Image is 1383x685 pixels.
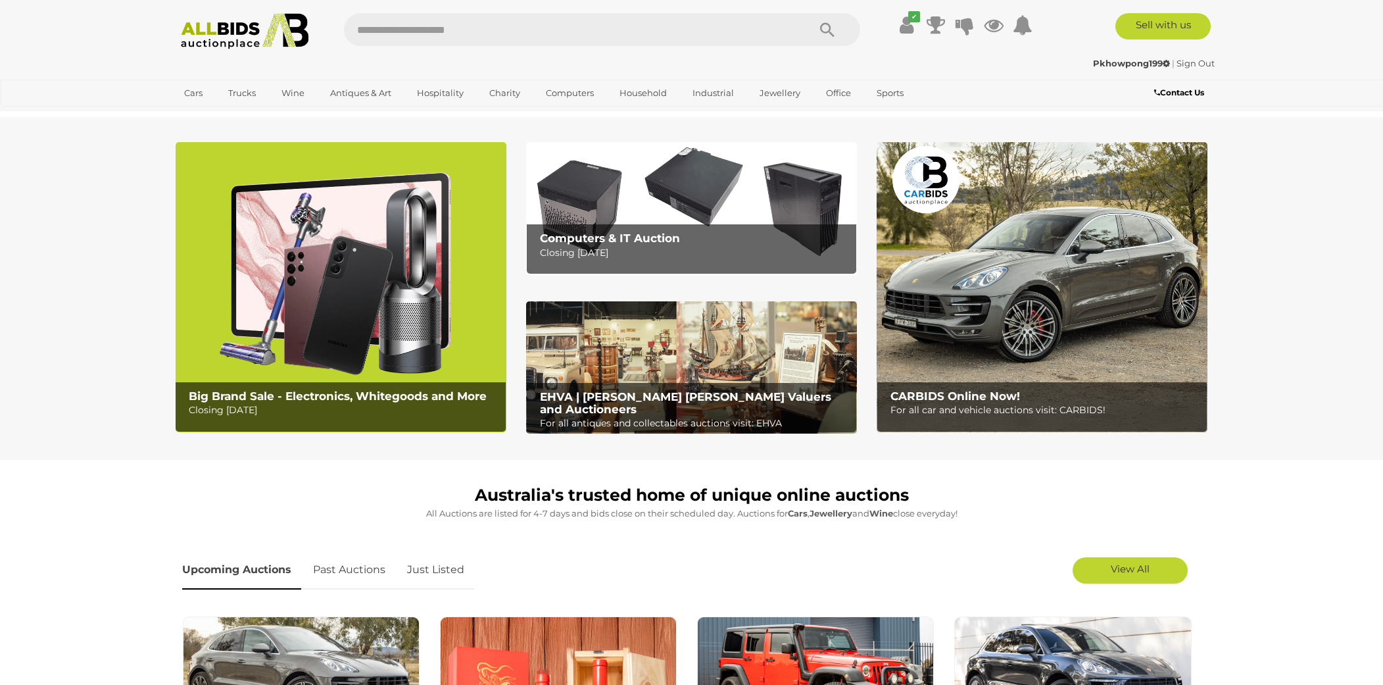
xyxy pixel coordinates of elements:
a: Household [611,82,675,104]
a: [GEOGRAPHIC_DATA] [176,104,286,126]
a: Upcoming Auctions [182,551,301,590]
p: All Auctions are listed for 4-7 days and bids close on their scheduled day. Auctions for , and cl... [182,506,1201,521]
img: CARBIDS Online Now! [877,142,1207,432]
p: Closing [DATE] [540,245,850,261]
a: Cars [176,82,211,104]
strong: Jewellery [810,508,852,519]
b: Computers & IT Auction [540,232,680,245]
a: Antiques & Art [322,82,400,104]
a: Pkhowpong199 [1093,58,1172,68]
span: | [1172,58,1175,68]
a: Computers [537,82,602,104]
a: EHVA | Evans Hastings Valuers and Auctioneers EHVA | [PERSON_NAME] [PERSON_NAME] Valuers and Auct... [526,301,857,434]
a: Sign Out [1177,58,1215,68]
a: Office [817,82,860,104]
p: For all car and vehicle auctions visit: CARBIDS! [890,402,1200,419]
a: Jewellery [751,82,809,104]
a: Industrial [684,82,742,104]
img: Computers & IT Auction [526,142,857,274]
b: EHVA | [PERSON_NAME] [PERSON_NAME] Valuers and Auctioneers [540,390,831,416]
a: Hospitality [408,82,472,104]
strong: Wine [869,508,893,519]
span: View All [1111,563,1150,575]
b: Big Brand Sale - Electronics, Whitegoods and More [189,390,487,403]
p: For all antiques and collectables auctions visit: EHVA [540,415,850,432]
img: Allbids.com.au [174,13,316,49]
img: Big Brand Sale - Electronics, Whitegoods and More [176,142,506,432]
i: ✔ [908,11,920,22]
strong: Cars [788,508,808,519]
a: Charity [481,82,529,104]
a: Computers & IT Auction Computers & IT Auction Closing [DATE] [526,142,857,274]
img: EHVA | Evans Hastings Valuers and Auctioneers [526,301,857,434]
a: Big Brand Sale - Electronics, Whitegoods and More Big Brand Sale - Electronics, Whitegoods and Mo... [176,142,506,432]
strong: Pkhowpong199 [1093,58,1170,68]
a: Contact Us [1154,86,1207,100]
a: Past Auctions [303,551,395,590]
h1: Australia's trusted home of unique online auctions [182,486,1201,505]
a: Wine [273,82,313,104]
a: CARBIDS Online Now! CARBIDS Online Now! For all car and vehicle auctions visit: CARBIDS! [877,142,1207,432]
button: Search [794,13,860,46]
a: Trucks [220,82,264,104]
b: Contact Us [1154,88,1204,97]
p: Closing [DATE] [189,402,498,419]
b: CARBIDS Online Now! [890,390,1020,403]
a: View All [1073,557,1188,584]
a: ✔ [897,13,917,37]
a: Sell with us [1115,13,1211,39]
a: Just Listed [397,551,474,590]
a: Sports [868,82,912,104]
